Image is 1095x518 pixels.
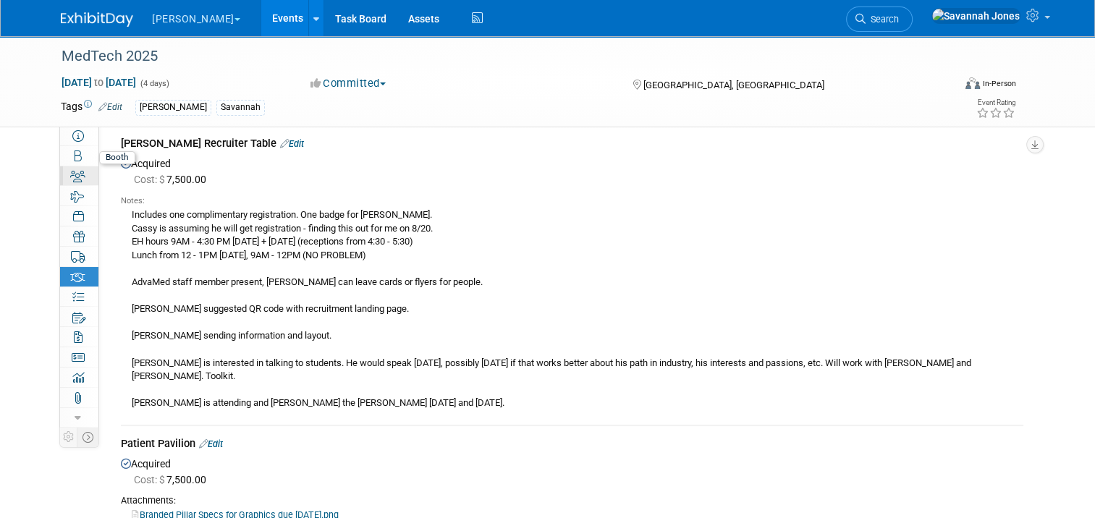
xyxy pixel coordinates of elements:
[56,43,935,69] div: MedTech 2025
[60,428,77,446] td: Personalize Event Tab Strip
[216,100,265,115] div: Savannah
[976,99,1015,106] div: Event Rating
[875,75,1016,97] div: Event Format
[98,102,122,112] a: Edit
[199,438,223,449] a: Edit
[61,12,133,27] img: ExhibitDay
[134,474,166,485] span: Cost: $
[305,76,392,91] button: Committed
[135,100,211,115] div: [PERSON_NAME]
[931,8,1020,24] img: Savannah Jones
[134,174,166,185] span: Cost: $
[61,76,137,89] span: [DATE] [DATE]
[121,154,1023,415] div: Acquired
[121,136,1023,154] div: [PERSON_NAME] Recruiter Table
[77,428,99,446] td: Toggle Event Tabs
[121,494,1023,507] div: Attachments:
[121,436,1023,454] div: Patient Pavilion
[92,77,106,88] span: to
[121,207,1023,410] div: Includes one complimentary registration. One badge for [PERSON_NAME]. Cassy is assuming he will g...
[866,14,899,25] span: Search
[982,78,1016,89] div: In-Person
[643,80,824,90] span: [GEOGRAPHIC_DATA], [GEOGRAPHIC_DATA]
[280,138,304,149] a: Edit
[965,77,980,89] img: Format-Inperson.png
[134,174,212,185] span: 7,500.00
[61,99,122,116] td: Tags
[846,7,913,32] a: Search
[134,474,212,485] span: 7,500.00
[121,195,1023,207] div: Notes:
[139,79,169,88] span: (4 days)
